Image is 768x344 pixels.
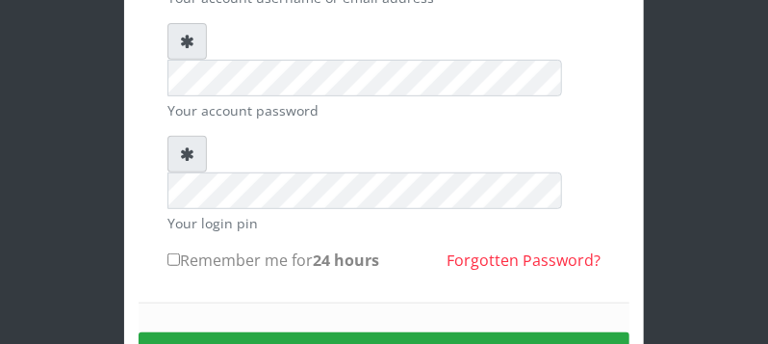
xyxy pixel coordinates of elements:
[313,250,379,271] b: 24 hours
[167,213,601,233] small: Your login pin
[167,100,601,120] small: Your account password
[167,253,180,266] input: Remember me for24 hours
[167,249,379,272] label: Remember me for
[447,250,601,271] a: Forgotten Password?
